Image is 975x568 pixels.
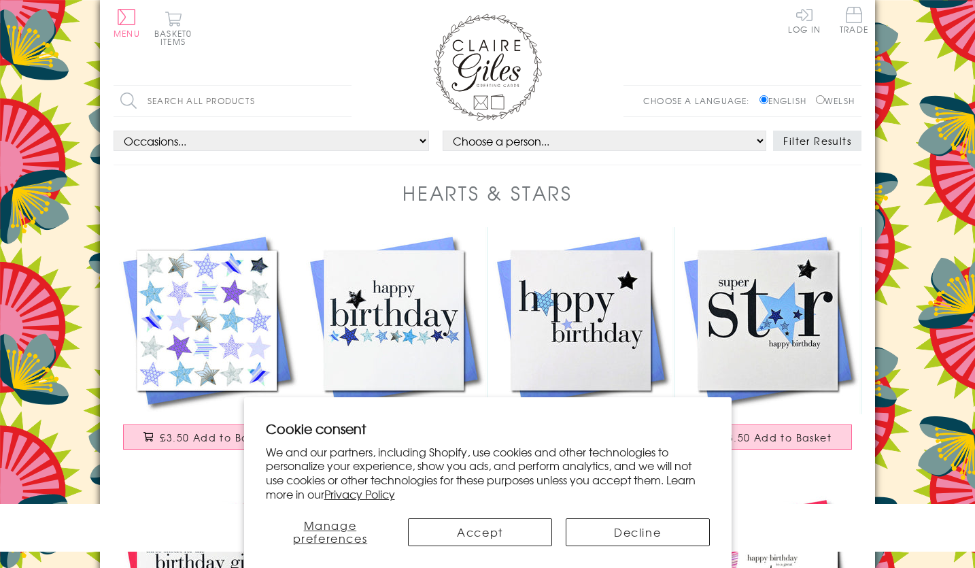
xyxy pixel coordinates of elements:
[643,95,757,107] p: Choose a language:
[293,517,368,546] span: Manage preferences
[566,518,710,546] button: Decline
[301,227,487,463] a: Birthday Card, Blue Stars, Happy Birthday, Embellished with a shiny padded star £3.50 Add to Basket
[684,424,853,450] button: £3.50 Add to Basket
[788,7,821,33] a: Log In
[433,14,542,121] img: Claire Giles Greetings Cards
[123,424,292,450] button: £3.50 Add to Basket
[408,518,552,546] button: Accept
[773,131,861,151] button: Filter Results
[674,227,861,463] a: Birthday Card, Blue Stars, Super Star, Embellished with a padded star £3.50 Add to Basket
[403,179,572,207] h1: Hearts & Stars
[338,86,352,116] input: Search
[114,9,140,37] button: Menu
[160,27,192,48] span: 0 items
[816,95,855,107] label: Welsh
[816,95,825,104] input: Welsh
[114,227,301,463] a: General Card Card, Blue Stars, Embellished with a shiny padded star £3.50 Add to Basket
[840,7,868,33] span: Trade
[114,27,140,39] span: Menu
[266,445,710,501] p: We and our partners, including Shopify, use cookies and other technologies to personalize your ex...
[154,11,192,46] button: Basket0 items
[301,227,487,414] img: Birthday Card, Blue Stars, Happy Birthday, Embellished with a shiny padded star
[160,431,271,444] span: £3.50 Add to Basket
[265,518,394,546] button: Manage preferences
[114,86,352,116] input: Search all products
[674,227,861,414] img: Birthday Card, Blue Stars, Super Star, Embellished with a padded star
[487,227,674,463] a: Birthday Card, Blue Stars, Happy Birthday, Embellished with a shiny padded star £3.50 Add to Basket
[487,227,674,414] img: Birthday Card, Blue Stars, Happy Birthday, Embellished with a shiny padded star
[114,227,301,414] img: General Card Card, Blue Stars, Embellished with a shiny padded star
[266,419,710,438] h2: Cookie consent
[759,95,768,104] input: English
[840,7,868,36] a: Trade
[721,431,832,444] span: £3.50 Add to Basket
[324,486,395,502] a: Privacy Policy
[759,95,813,107] label: English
